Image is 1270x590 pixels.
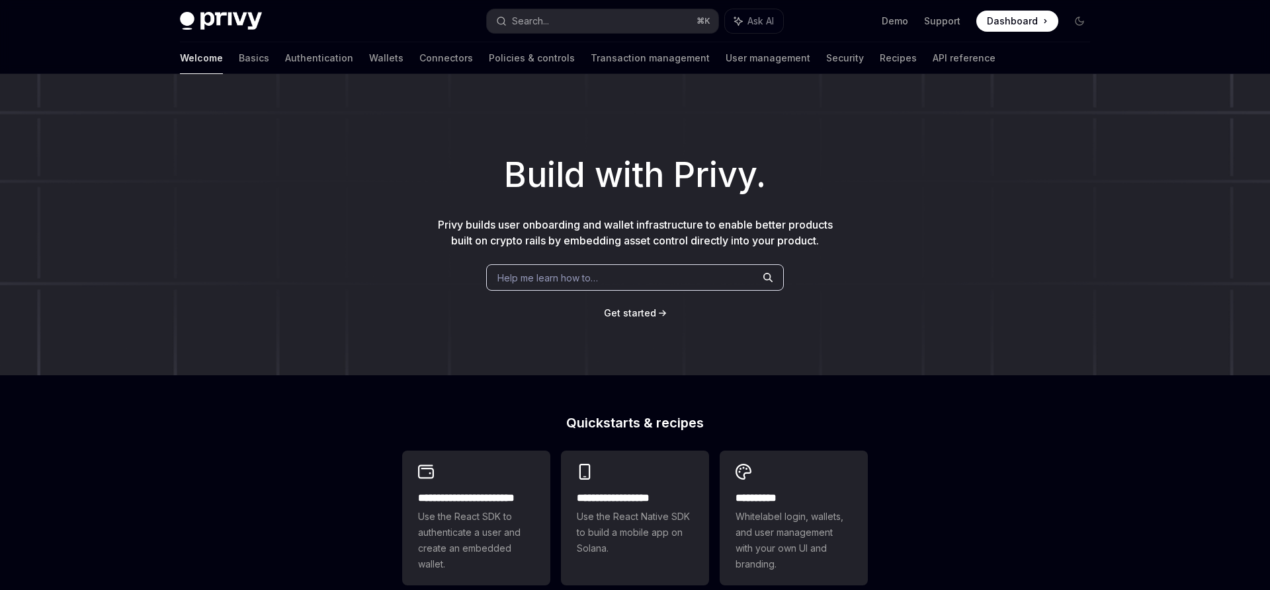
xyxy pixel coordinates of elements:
a: Get started [604,307,656,320]
div: Search... [512,13,549,29]
a: **** *****Whitelabel login, wallets, and user management with your own UI and branding. [720,451,868,585]
a: Security [826,42,864,74]
a: Policies & controls [489,42,575,74]
a: User management [726,42,810,74]
span: Ask AI [747,15,774,28]
a: Transaction management [591,42,710,74]
span: Get started [604,307,656,318]
h1: Build with Privy. [21,149,1249,201]
a: Wallets [369,42,403,74]
button: Ask AI [725,9,783,33]
a: Welcome [180,42,223,74]
span: Use the React Native SDK to build a mobile app on Solana. [577,509,693,556]
a: **** **** **** ***Use the React Native SDK to build a mobile app on Solana. [561,451,709,585]
a: Dashboard [976,11,1058,32]
a: Support [924,15,960,28]
a: Demo [882,15,908,28]
a: API reference [933,42,995,74]
span: Help me learn how to… [497,271,598,285]
span: Use the React SDK to authenticate a user and create an embedded wallet. [418,509,534,572]
a: Basics [239,42,269,74]
a: Connectors [419,42,473,74]
span: ⌘ K [697,16,710,26]
span: Privy builds user onboarding and wallet infrastructure to enable better products built on crypto ... [438,218,833,247]
span: Dashboard [987,15,1038,28]
a: Recipes [880,42,917,74]
a: Authentication [285,42,353,74]
img: dark logo [180,12,262,30]
h2: Quickstarts & recipes [402,416,868,429]
button: Search...⌘K [487,9,718,33]
button: Toggle dark mode [1069,11,1090,32]
span: Whitelabel login, wallets, and user management with your own UI and branding. [736,509,852,572]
